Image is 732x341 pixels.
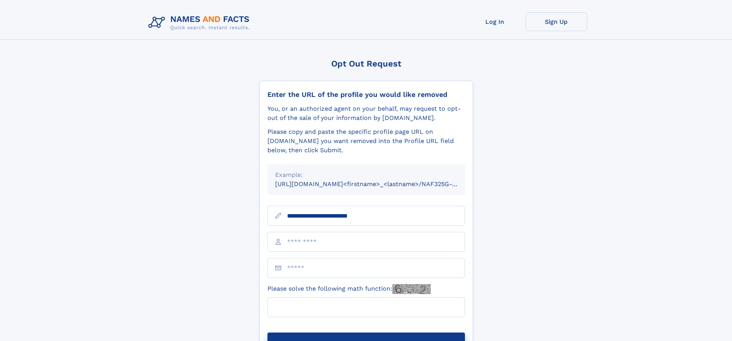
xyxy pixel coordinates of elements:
img: Logo Names and Facts [145,12,256,33]
a: Log In [464,12,526,31]
label: Please solve the following math function: [267,284,431,294]
div: Enter the URL of the profile you would like removed [267,90,465,99]
div: Opt Out Request [259,59,473,68]
a: Sign Up [526,12,587,31]
div: You, or an authorized agent on your behalf, may request to opt-out of the sale of your informatio... [267,104,465,123]
div: Example: [275,170,457,180]
div: Please copy and paste the specific profile page URL on [DOMAIN_NAME] you want removed into the Pr... [267,127,465,155]
small: [URL][DOMAIN_NAME]<firstname>_<lastname>/NAF325G-xxxxxxxx [275,180,480,188]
